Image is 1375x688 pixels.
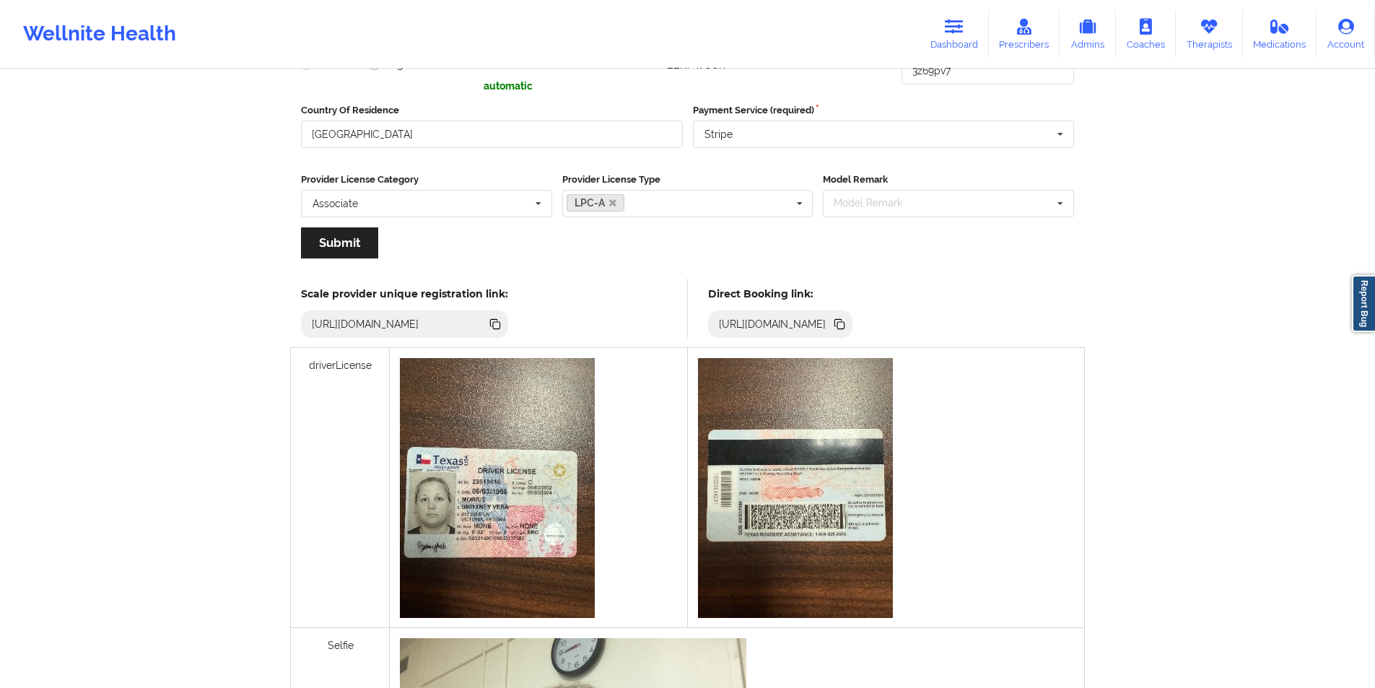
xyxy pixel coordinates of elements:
[301,287,508,300] h5: Scale provider unique registration link:
[989,10,1060,58] a: Prescribers
[830,195,923,212] div: Model Remark
[301,173,552,187] label: Provider License Category
[698,358,893,618] img: 1ed29588-6073-4e19-9293-29d900930ce4_5dd46534-0de1-4cfc-9290-1849103ecde7Back.jpg
[823,173,1074,187] label: Model Remark
[484,79,656,93] p: automatic
[708,287,853,300] h5: Direct Booking link:
[306,317,425,331] div: [URL][DOMAIN_NAME]
[301,103,683,118] label: Country Of Residence
[1176,10,1243,58] a: Therapists
[704,129,733,139] div: Stripe
[1060,10,1116,58] a: Admins
[301,227,378,258] button: Submit
[567,194,625,212] a: LPC-A
[902,57,1074,84] input: Deel Contract Id
[713,317,832,331] div: [URL][DOMAIN_NAME]
[562,173,813,187] label: Provider License Type
[1317,10,1375,58] a: Account
[313,199,358,209] div: Associate
[1243,10,1317,58] a: Medications
[1116,10,1176,58] a: Coaches
[1352,275,1375,332] a: Report Bug
[291,348,390,628] div: driverLicense
[920,10,989,58] a: Dashboard
[400,358,595,618] img: 13fc0297-d19f-45dd-808e-67302980268d_587c834b-a0a6-4369-8c99-cbff21d6b9e6Front.jpg
[693,103,1075,118] label: Payment Service (required)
